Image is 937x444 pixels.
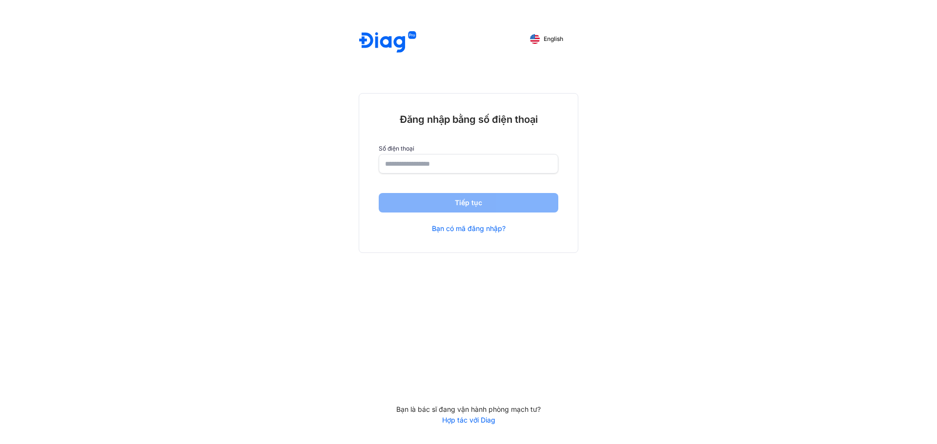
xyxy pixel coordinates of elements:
[359,31,416,54] img: logo
[359,416,578,425] a: Hợp tác với Diag
[379,145,558,152] label: Số điện thoại
[544,36,563,42] span: English
[523,31,570,47] button: English
[379,113,558,126] div: Đăng nhập bằng số điện thoại
[379,193,558,212] button: Tiếp tục
[530,34,540,44] img: English
[432,224,506,233] a: Bạn có mã đăng nhập?
[359,405,578,414] div: Bạn là bác sĩ đang vận hành phòng mạch tư?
